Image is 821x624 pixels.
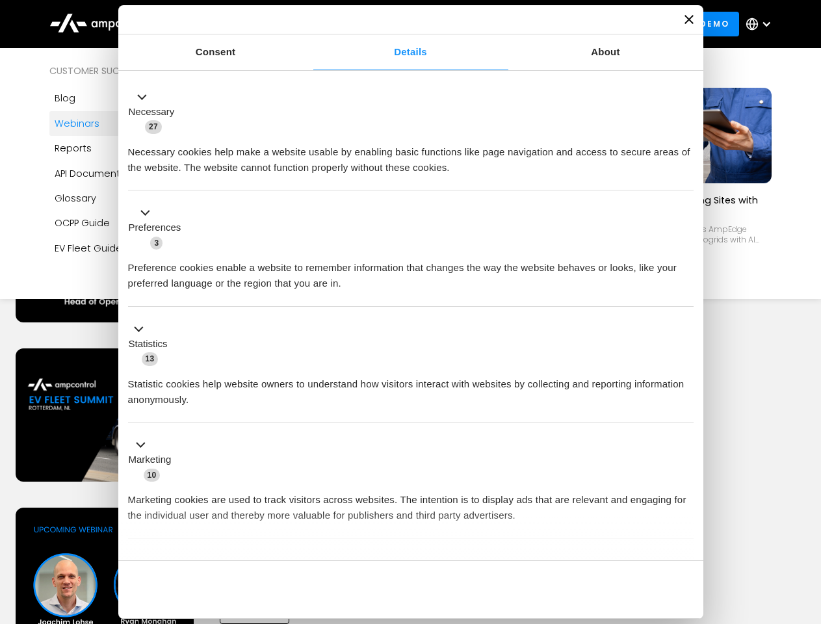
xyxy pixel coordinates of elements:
div: API Documentation [55,166,145,181]
div: Webinars [55,116,99,131]
div: Customer success [49,64,211,78]
span: 3 [150,237,163,250]
a: API Documentation [49,161,211,186]
a: Details [313,34,508,70]
label: Statistics [129,337,168,352]
a: Webinars [49,111,211,136]
span: 27 [145,120,162,133]
span: 10 [144,469,161,482]
span: 2 [215,555,227,568]
a: Reports [49,136,211,161]
div: Glossary [55,191,96,205]
button: Okay [506,571,693,608]
button: Unclassified (2) [128,553,235,569]
a: EV Fleet Guide [49,236,211,261]
button: Close banner [684,15,694,24]
div: Necessary cookies help make a website usable by enabling basic functions like page navigation and... [128,135,694,175]
a: Consent [118,34,313,70]
label: Necessary [129,105,175,120]
a: Blog [49,86,211,110]
a: Glossary [49,186,211,211]
button: Preferences (3) [128,205,189,251]
button: Necessary (27) [128,89,183,135]
div: Preference cookies enable a website to remember information that changes the way the website beha... [128,250,694,291]
button: Marketing (10) [128,437,179,483]
div: Marketing cookies are used to track visitors across websites. The intention is to display ads tha... [128,482,694,523]
div: Statistic cookies help website owners to understand how visitors interact with websites by collec... [128,367,694,408]
div: EV Fleet Guide [55,241,122,255]
div: Reports [55,141,92,155]
a: About [508,34,703,70]
span: 13 [142,352,159,365]
div: OCPP Guide [55,216,110,230]
label: Marketing [129,452,172,467]
label: Preferences [129,220,181,235]
button: Statistics (13) [128,321,176,367]
a: OCPP Guide [49,211,211,235]
div: Blog [55,91,75,105]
